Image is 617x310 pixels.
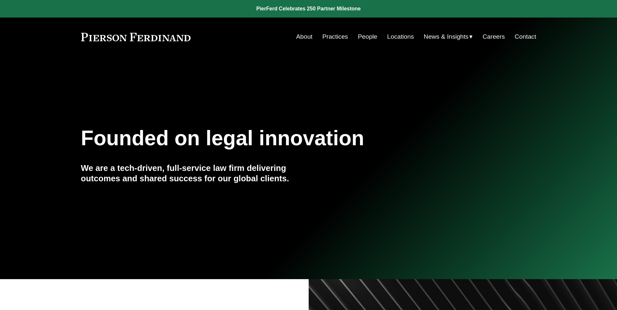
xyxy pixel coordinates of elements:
h1: Founded on legal innovation [81,126,461,150]
a: About [296,31,313,43]
a: People [358,31,377,43]
a: Careers [483,31,505,43]
a: Practices [322,31,348,43]
a: Contact [515,31,536,43]
h4: We are a tech-driven, full-service law firm delivering outcomes and shared success for our global... [81,163,309,184]
a: folder dropdown [424,31,473,43]
a: Locations [387,31,414,43]
span: News & Insights [424,31,469,43]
